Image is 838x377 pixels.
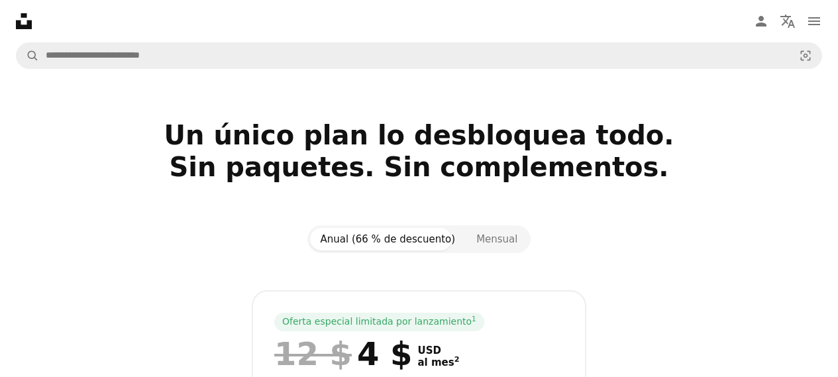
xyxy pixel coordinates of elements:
[274,337,412,371] div: 4 $
[16,13,32,29] a: Inicio — Unsplash
[454,355,460,364] sup: 2
[417,345,459,356] span: USD
[16,119,822,215] h2: Un único plan lo desbloquea todo. Sin paquetes. Sin complementos.
[452,356,462,368] a: 2
[790,43,821,68] button: Búsqueda visual
[16,42,822,69] form: Encuentra imágenes en todo el sitio
[748,8,774,34] a: Iniciar sesión / Registrarse
[274,313,484,331] div: Oferta especial limitada por lanzamiento
[466,228,528,250] button: Mensual
[17,43,39,68] button: Buscar en Unsplash
[472,315,476,323] sup: 1
[310,228,466,250] button: Anual (66 % de descuento)
[774,8,801,34] button: Idioma
[274,337,352,371] span: 12 $
[417,356,459,368] span: al mes
[469,315,479,329] a: 1
[801,8,827,34] button: Menú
